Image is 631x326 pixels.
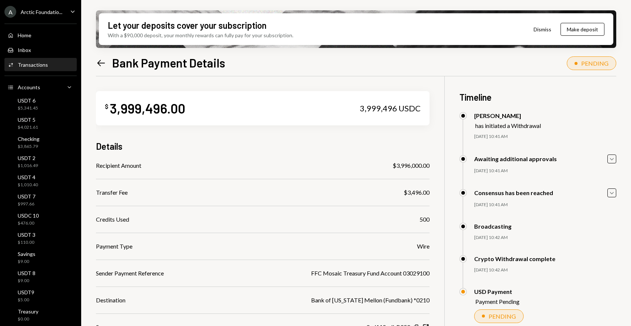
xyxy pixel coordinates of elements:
div: PENDING [581,60,608,67]
a: USDT 8$9.00 [4,268,77,285]
div: $997.66 [18,201,35,207]
a: Accounts [4,80,77,94]
div: $3,865.79 [18,143,39,150]
a: Home [4,28,77,42]
div: USDT9 [18,289,34,295]
h3: Details [96,140,123,152]
div: Let your deposits cover your subscription [108,19,266,31]
div: USD Payment [474,288,520,295]
div: USDT 4 [18,174,38,180]
a: Treasury$0.00 [4,306,77,324]
h3: Timeline [459,91,616,103]
div: $3,996,000.00 [393,161,430,170]
div: With a $90,000 deposit, your monthly rewards can fully pay for your subscription. [108,31,293,39]
a: USDT 3$110.00 [4,229,77,247]
div: [DATE] 10:41 AM [474,133,616,140]
div: Savings [18,251,35,257]
div: Transfer Fee [96,188,128,197]
div: Inbox [18,47,31,53]
div: USDT 3 [18,232,35,238]
div: Sender Payment Reference [96,269,164,278]
a: USDC 10$476.00 [4,210,77,228]
div: [DATE] 10:42 AM [474,267,616,273]
div: $1,010.40 [18,182,38,188]
div: $5.00 [18,297,34,303]
div: $0.00 [18,316,38,322]
div: $1,016.49 [18,163,38,169]
h1: Bank Payment Details [112,55,225,70]
div: 3,999,496 USDC [360,103,421,114]
a: Checking$3,865.79 [4,133,77,151]
div: USDT 6 [18,97,38,104]
div: $3,496.00 [404,188,430,197]
a: USDT 6$5,341.45 [4,95,77,113]
button: Dismiss [524,21,561,38]
div: [DATE] 10:41 AM [474,168,616,174]
div: $110.00 [18,239,35,246]
div: Transactions [18,62,48,68]
div: Credits Used [96,215,129,224]
a: Savings$9.00 [4,249,77,266]
div: Consensus has been reached [474,189,553,196]
a: USDT 4$1,010.40 [4,172,77,190]
div: $476.00 [18,220,39,226]
div: Payment Type [96,242,132,251]
div: Home [18,32,31,38]
div: Treasury [18,308,38,315]
a: USDT 2$1,016.49 [4,153,77,170]
div: 500 [420,215,430,224]
div: Recipient Amount [96,161,141,170]
div: FFC Mosaic Treasury Fund Account 03029100 [311,269,430,278]
div: USDT 8 [18,270,35,276]
div: $9.00 [18,278,35,284]
div: $ [105,103,108,110]
div: Crypto Withdrawal complete [474,255,555,262]
div: USDT 2 [18,155,38,161]
div: [PERSON_NAME] [474,112,541,119]
div: Payment Pending [475,298,520,305]
div: Awaiting additional approvals [474,155,557,162]
div: 3,999,496.00 [110,100,185,117]
div: Wire [417,242,430,251]
div: Destination [96,296,125,305]
div: Bank of [US_STATE] Mellon (Fundbank) *0210 [311,296,430,305]
div: USDC 10 [18,212,39,219]
div: Arctic Foundatio... [21,9,62,15]
div: [DATE] 10:42 AM [474,235,616,241]
div: $5,341.45 [18,105,38,111]
a: USDT 5$4,021.61 [4,114,77,132]
div: A [4,6,16,18]
a: Inbox [4,43,77,56]
button: Make deposit [561,23,604,36]
div: USDT 5 [18,117,38,123]
div: Accounts [18,84,40,90]
a: USDT9$5.00 [4,287,77,305]
div: PENDING [489,313,516,320]
div: [DATE] 10:41 AM [474,202,616,208]
div: $4,021.61 [18,124,38,131]
a: USDT 7$997.66 [4,191,77,209]
div: USDT 7 [18,193,35,200]
a: Transactions [4,58,77,71]
div: Broadcasting [474,223,511,230]
div: Checking [18,136,39,142]
div: has initiated a Withdrawal [475,122,541,129]
div: $9.00 [18,259,35,265]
